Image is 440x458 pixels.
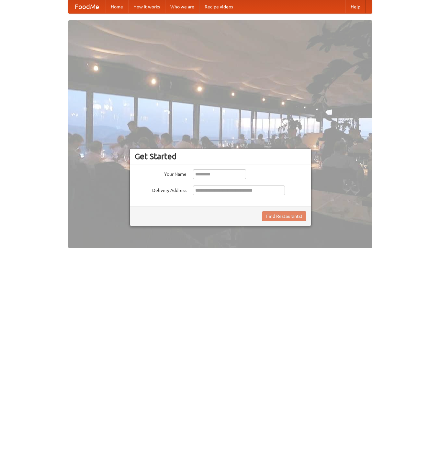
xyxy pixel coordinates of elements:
[135,151,306,161] h3: Get Started
[199,0,238,13] a: Recipe videos
[262,211,306,221] button: Find Restaurants!
[345,0,366,13] a: Help
[68,0,106,13] a: FoodMe
[165,0,199,13] a: Who we are
[135,169,186,177] label: Your Name
[135,185,186,194] label: Delivery Address
[106,0,128,13] a: Home
[128,0,165,13] a: How it works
